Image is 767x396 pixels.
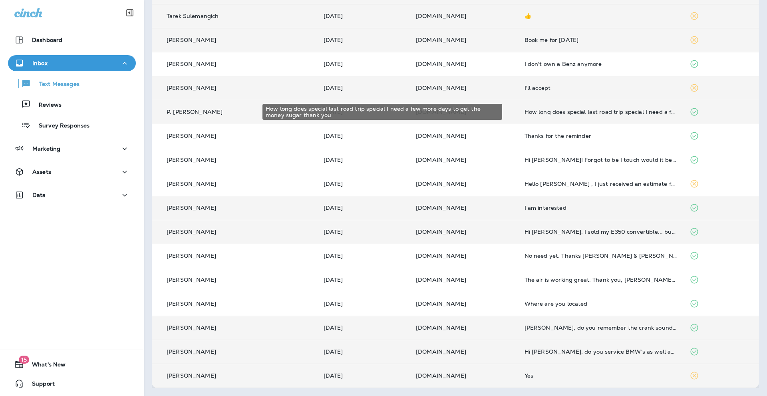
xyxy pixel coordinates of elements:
[416,36,466,44] span: [DOMAIN_NAME]
[167,348,216,355] p: [PERSON_NAME]
[416,156,466,163] span: [DOMAIN_NAME]
[167,372,216,379] p: [PERSON_NAME]
[8,376,136,392] button: Support
[324,13,403,19] p: Aug 24, 2025 01:30 PM
[324,372,403,379] p: Aug 21, 2025 08:39 AM
[32,60,48,66] p: Inbox
[167,300,216,307] p: [PERSON_NAME]
[324,85,403,91] p: Aug 24, 2025 01:25 PM
[119,5,141,21] button: Collapse Sidebar
[525,181,677,187] div: Hello Jeff , I just received an estimate from u for a radiator for my 2011 GL 450 for 1,500.00. I...
[416,180,466,187] span: [DOMAIN_NAME]
[8,356,136,372] button: 15What's New
[167,157,216,163] p: [PERSON_NAME]
[31,101,62,109] p: Reviews
[32,145,60,152] p: Marketing
[525,13,677,19] div: 👍
[525,205,677,211] div: I am interested
[262,104,502,120] div: How long does special last road trip special I need a few more days to get the money sugar thank you
[324,348,403,355] p: Aug 21, 2025 01:25 PM
[416,228,466,235] span: [DOMAIN_NAME]
[525,37,677,43] div: Book me for Tuesday
[167,229,216,235] p: [PERSON_NAME]
[167,37,216,43] p: [PERSON_NAME]
[31,122,89,130] p: Survey Responses
[416,60,466,68] span: [DOMAIN_NAME]
[525,253,677,259] div: No need yet. Thanks Jeff & Louie 🙏✌️
[8,55,136,71] button: Inbox
[24,380,55,390] span: Support
[525,324,677,331] div: Jeff, do you remember the crank sound I mentioned after we fixed the suspension for my 450GL? an ...
[8,117,136,133] button: Survey Responses
[416,372,466,379] span: [DOMAIN_NAME]
[24,361,66,371] span: What's New
[324,229,403,235] p: Aug 21, 2025 04:34 PM
[324,324,403,331] p: Aug 21, 2025 01:30 PM
[416,12,466,20] span: [DOMAIN_NAME]
[167,181,216,187] p: [PERSON_NAME]
[167,324,216,331] p: [PERSON_NAME]
[525,157,677,163] div: Hi Jeff! Forgot to be I touch would it be ok to leave the keys in the lock box and park her at Ge...
[167,277,216,283] p: [PERSON_NAME]
[8,32,136,48] button: Dashboard
[416,276,466,283] span: [DOMAIN_NAME]
[416,132,466,139] span: [DOMAIN_NAME]
[167,61,216,67] p: [PERSON_NAME]
[324,157,403,163] p: Aug 23, 2025 12:55 PM
[324,277,403,283] p: Aug 21, 2025 01:52 PM
[416,324,466,331] span: [DOMAIN_NAME]
[416,252,466,259] span: [DOMAIN_NAME]
[525,277,677,283] div: The air is working great. Thank you, Louie. Also a special thanks to Jeff.
[8,141,136,157] button: Marketing
[525,109,677,115] div: How long does special last road trip special I need a few more days to get the money sugar thank you
[324,253,403,259] p: Aug 21, 2025 02:08 PM
[19,356,29,364] span: 15
[525,133,677,139] div: Thanks for the reminder
[32,192,46,198] p: Data
[167,133,216,139] p: [PERSON_NAME]
[8,96,136,113] button: Reviews
[324,37,403,43] p: Aug 24, 2025 01:28 PM
[525,348,677,355] div: Hi Jeff 👋, do you service BMW's as well as Mercedes?
[525,300,677,307] div: Where are you located
[8,164,136,180] button: Assets
[324,133,403,139] p: Aug 24, 2025 10:29 AM
[167,253,216,259] p: [PERSON_NAME]
[324,61,403,67] p: Aug 24, 2025 01:25 PM
[8,187,136,203] button: Data
[167,109,223,115] p: P. [PERSON_NAME]
[32,169,51,175] p: Assets
[525,61,677,67] div: I don't own a Benz anymore
[167,13,219,19] p: Tarek Sulemangich
[32,37,62,43] p: Dashboard
[416,348,466,355] span: [DOMAIN_NAME]
[167,85,216,91] p: [PERSON_NAME]
[8,75,136,92] button: Text Messages
[167,205,216,211] p: [PERSON_NAME]
[416,204,466,211] span: [DOMAIN_NAME]
[416,300,466,307] span: [DOMAIN_NAME]
[525,85,677,91] div: I'll accept
[416,84,466,92] span: [DOMAIN_NAME]
[324,300,403,307] p: Aug 21, 2025 01:35 PM
[31,81,79,88] p: Text Messages
[525,229,677,235] div: Hi Jeff. I sold my E350 convertible... but Judy still has her C300... just fyi.
[324,181,403,187] p: Aug 23, 2025 11:58 AM
[525,372,677,379] div: Yes
[324,205,403,211] p: Aug 21, 2025 05:01 PM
